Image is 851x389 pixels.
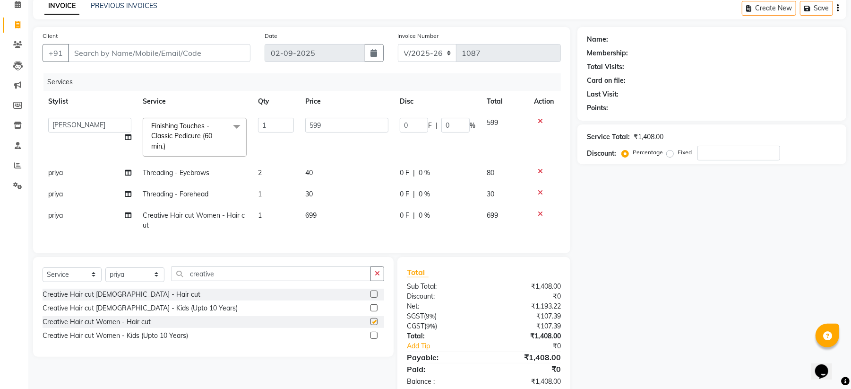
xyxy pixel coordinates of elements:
[48,211,63,220] span: priya
[258,168,262,177] span: 2
[43,331,188,341] div: Creative Hair cut Women - Kids (Upto 10 Years)
[436,121,438,131] span: |
[811,351,842,380] iframe: chat widget
[43,32,58,40] label: Client
[91,1,157,10] a: PREVIOUS INVOICES
[587,149,616,159] div: Discount:
[678,148,692,157] label: Fixed
[305,211,317,220] span: 699
[528,91,561,112] th: Action
[426,312,435,320] span: 9%
[419,211,430,221] span: 0 %
[252,91,300,112] th: Qty
[470,121,475,131] span: %
[400,377,484,387] div: Balance :
[587,89,619,99] div: Last Visit:
[407,322,424,330] span: CGST
[394,91,481,112] th: Disc
[143,168,209,177] span: Threading - Eyebrows
[305,190,313,198] span: 30
[484,282,568,292] div: ₹1,408.00
[487,211,498,220] span: 699
[587,62,624,72] div: Total Visits:
[151,122,212,150] span: Finishing Touches - Classic Pedicure (60 min.)
[400,211,409,221] span: 0 F
[300,91,394,112] th: Price
[419,189,430,199] span: 0 %
[484,331,568,341] div: ₹1,408.00
[43,303,238,313] div: Creative Hair cut [DEMOGRAPHIC_DATA] - Kids (Upto 10 Years)
[400,189,409,199] span: 0 F
[43,73,568,91] div: Services
[634,132,663,142] div: ₹1,408.00
[43,290,200,300] div: Creative Hair cut [DEMOGRAPHIC_DATA] - Hair cut
[484,352,568,363] div: ₹1,408.00
[43,91,137,112] th: Stylist
[413,189,415,199] span: |
[481,91,528,112] th: Total
[426,322,435,330] span: 9%
[258,190,262,198] span: 1
[137,91,252,112] th: Service
[400,363,484,375] div: Paid:
[305,168,313,177] span: 40
[43,44,69,62] button: +91
[413,168,415,178] span: |
[165,142,170,150] a: x
[400,311,484,321] div: ( )
[487,168,494,177] span: 80
[400,282,484,292] div: Sub Total:
[487,190,494,198] span: 30
[428,121,432,131] span: F
[398,32,439,40] label: Invoice Number
[400,301,484,311] div: Net:
[587,35,608,44] div: Name:
[400,168,409,178] span: 0 F
[48,168,63,177] span: priya
[172,266,371,281] input: Search or Scan
[400,352,484,363] div: Payable:
[484,311,568,321] div: ₹107.39
[43,317,151,327] div: Creative Hair cut Women - Hair cut
[143,190,208,198] span: Threading - Forehead
[587,76,626,86] div: Card on file:
[484,301,568,311] div: ₹1,193.22
[400,341,498,351] a: Add Tip
[413,211,415,221] span: |
[484,321,568,331] div: ₹107.39
[68,44,250,62] input: Search by Name/Mobile/Email/Code
[407,312,424,320] span: SGST
[484,363,568,375] div: ₹0
[800,1,833,16] button: Save
[258,211,262,220] span: 1
[265,32,277,40] label: Date
[484,292,568,301] div: ₹0
[487,118,498,127] span: 599
[742,1,796,16] button: Create New
[419,168,430,178] span: 0 %
[587,48,628,58] div: Membership:
[407,267,429,277] span: Total
[633,148,663,157] label: Percentage
[587,132,630,142] div: Service Total:
[143,211,245,230] span: Creative Hair cut Women - Hair cut
[400,321,484,331] div: ( )
[400,331,484,341] div: Total:
[498,341,568,351] div: ₹0
[484,377,568,387] div: ₹1,408.00
[587,103,608,113] div: Points:
[48,190,63,198] span: priya
[400,292,484,301] div: Discount:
